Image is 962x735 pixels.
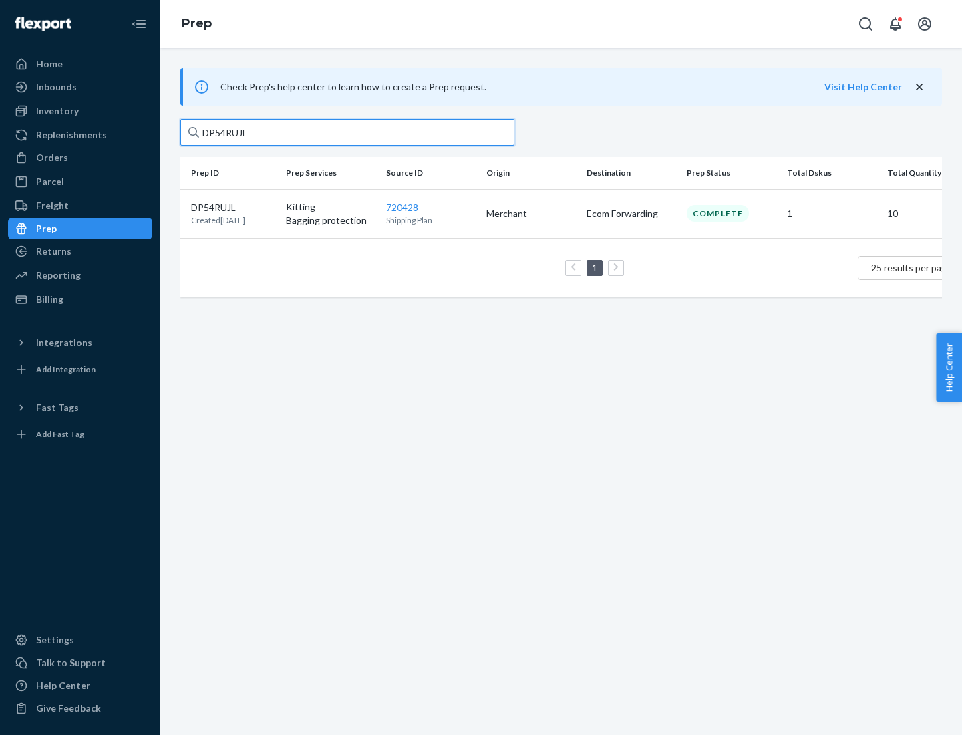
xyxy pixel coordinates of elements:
[852,11,879,37] button: Open Search Box
[787,207,876,220] p: 1
[36,104,79,118] div: Inventory
[8,218,152,239] a: Prep
[8,424,152,445] a: Add Fast Tag
[36,336,92,349] div: Integrations
[581,157,681,189] th: Destination
[8,397,152,418] button: Fast Tags
[8,241,152,262] a: Returns
[386,202,418,213] a: 720428
[36,428,84,440] div: Add Fast Tag
[871,262,952,273] span: 25 results per page
[8,675,152,696] a: Help Center
[36,128,107,142] div: Replenishments
[913,80,926,94] button: close
[286,214,375,227] p: Bagging protection
[36,175,64,188] div: Parcel
[182,16,212,31] a: Prep
[281,157,381,189] th: Prep Services
[486,207,576,220] p: Merchant
[882,11,909,37] button: Open notifications
[381,157,481,189] th: Source ID
[36,401,79,414] div: Fast Tags
[8,629,152,651] a: Settings
[8,147,152,168] a: Orders
[191,214,245,226] p: Created [DATE]
[8,652,152,674] a: Talk to Support
[36,656,106,670] div: Talk to Support
[36,269,81,282] div: Reporting
[8,265,152,286] a: Reporting
[36,245,71,258] div: Returns
[589,262,600,273] a: Page 1 is your current page
[180,157,281,189] th: Prep ID
[36,679,90,692] div: Help Center
[8,53,152,75] a: Home
[8,195,152,216] a: Freight
[220,81,486,92] span: Check Prep's help center to learn how to create a Prep request.
[8,76,152,98] a: Inbounds
[286,200,375,214] p: Kitting
[36,199,69,212] div: Freight
[36,702,101,715] div: Give Feedback
[36,222,57,235] div: Prep
[36,57,63,71] div: Home
[824,80,902,94] button: Visit Help Center
[36,363,96,375] div: Add Integration
[36,293,63,306] div: Billing
[8,124,152,146] a: Replenishments
[481,157,581,189] th: Origin
[8,332,152,353] button: Integrations
[36,633,74,647] div: Settings
[36,80,77,94] div: Inbounds
[191,201,245,214] p: DP54RUJL
[8,171,152,192] a: Parcel
[8,698,152,719] button: Give Feedback
[126,11,152,37] button: Close Navigation
[36,151,68,164] div: Orders
[911,11,938,37] button: Open account menu
[8,359,152,380] a: Add Integration
[687,205,749,222] div: Complete
[180,119,514,146] input: Search prep jobs
[936,333,962,402] button: Help Center
[782,157,882,189] th: Total Dskus
[8,289,152,310] a: Billing
[681,157,782,189] th: Prep Status
[587,207,676,220] p: Ecom Forwarding
[171,5,222,43] ol: breadcrumbs
[8,100,152,122] a: Inventory
[15,17,71,31] img: Flexport logo
[386,214,476,226] p: Shipping Plan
